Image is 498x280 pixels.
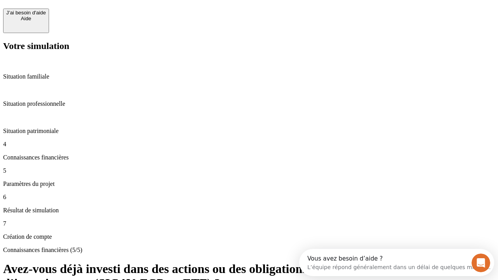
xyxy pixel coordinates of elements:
div: Aide [6,16,46,21]
p: Résultat de simulation [3,207,495,214]
p: 4 [3,141,495,148]
div: J’ai besoin d'aide [6,10,46,16]
h2: Votre simulation [3,41,495,51]
p: Connaissances financières [3,154,495,161]
div: Vous avez besoin d’aide ? [8,7,191,13]
iframe: Intercom live chat discovery launcher [299,249,494,276]
button: J’ai besoin d'aideAide [3,9,49,33]
p: Situation patrimoniale [3,128,495,135]
p: Situation professionnelle [3,100,495,107]
p: Situation familiale [3,73,495,80]
p: Paramètres du projet [3,180,495,187]
iframe: Intercom live chat [472,254,490,272]
div: L’équipe répond généralement dans un délai de quelques minutes. [8,13,191,21]
p: Création de compte [3,233,495,240]
p: 6 [3,194,495,201]
p: 5 [3,167,495,174]
p: 7 [3,220,495,227]
div: Ouvrir le Messenger Intercom [3,3,214,24]
p: Connaissances financières (5/5) [3,247,495,254]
